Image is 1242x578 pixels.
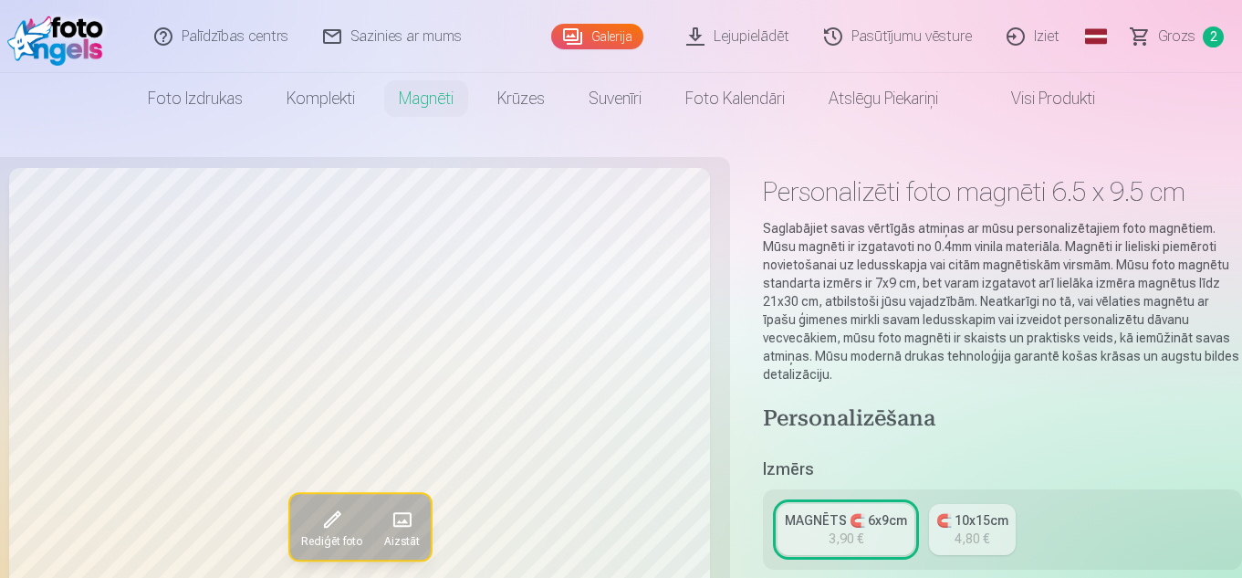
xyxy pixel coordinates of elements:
a: Galerija [551,24,643,49]
a: MAGNĒTS 🧲 6x9cm3,90 € [778,504,914,555]
a: Visi produkti [960,73,1117,124]
p: Saglabājiet savas vērtīgās atmiņas ar mūsu personalizētajiem foto magnētiem. Mūsu magnēti ir izga... [763,219,1242,384]
a: Foto kalendāri [663,73,807,124]
a: 🧲 10x15cm4,80 € [929,504,1016,555]
a: Komplekti [265,73,377,124]
span: 2 [1203,26,1224,47]
span: Grozs [1158,26,1195,47]
a: Atslēgu piekariņi [807,73,960,124]
a: Magnēti [377,73,475,124]
div: 4,80 € [955,530,989,548]
h4: Personalizēšana [763,405,1242,435]
img: /fa1 [7,7,112,66]
div: MAGNĒTS 🧲 6x9cm [785,511,907,530]
button: Rediģēt foto [289,495,372,561]
h1: Personalizēti foto magnēti 6.5 x 9.5 cm [763,175,1242,208]
div: 3,90 € [829,530,863,548]
span: Rediģēt foto [300,535,361,550]
a: Suvenīri [567,73,663,124]
div: 🧲 10x15cm [936,511,1008,530]
button: Aizstāt [372,495,430,561]
a: Krūzes [475,73,567,124]
a: Foto izdrukas [126,73,265,124]
span: Aizstāt [383,535,419,550]
h5: Izmērs [763,457,1242,482]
